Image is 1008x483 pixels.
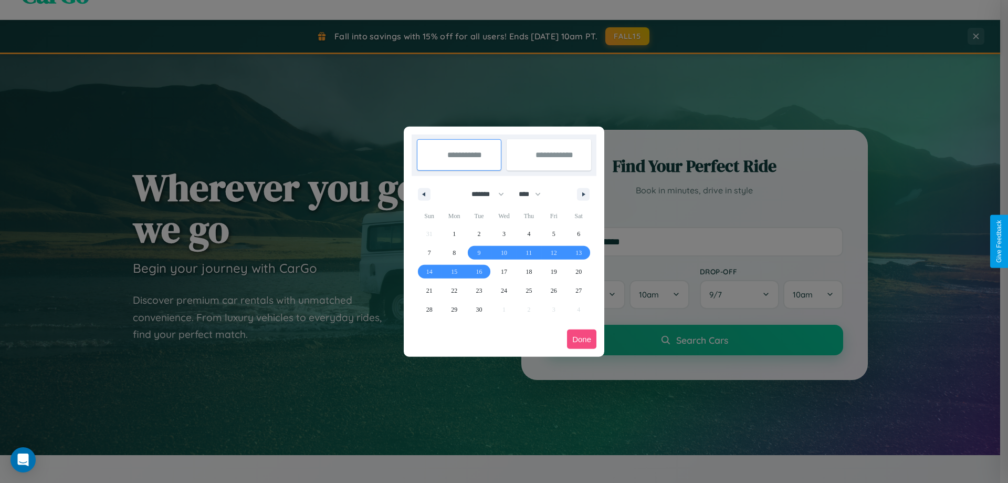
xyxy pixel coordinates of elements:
[476,262,482,281] span: 16
[575,243,582,262] span: 13
[451,262,457,281] span: 15
[541,208,566,224] span: Fri
[442,224,466,243] button: 1
[442,208,466,224] span: Mon
[467,243,491,262] button: 9
[575,262,582,281] span: 20
[566,243,591,262] button: 13
[566,224,591,243] button: 6
[417,208,442,224] span: Sun
[426,300,433,319] span: 28
[567,330,596,349] button: Done
[577,224,580,243] span: 6
[417,243,442,262] button: 7
[426,281,433,300] span: 21
[526,243,532,262] span: 11
[426,262,433,281] span: 14
[541,262,566,281] button: 19
[453,243,456,262] span: 8
[476,281,482,300] span: 23
[467,208,491,224] span: Tue
[442,243,466,262] button: 8
[551,243,557,262] span: 12
[491,208,516,224] span: Wed
[551,262,557,281] span: 19
[453,224,456,243] span: 1
[526,281,532,300] span: 25
[552,224,555,243] span: 5
[476,300,482,319] span: 30
[502,224,506,243] span: 3
[566,262,591,281] button: 20
[442,300,466,319] button: 29
[517,208,541,224] span: Thu
[491,281,516,300] button: 24
[417,300,442,319] button: 28
[491,224,516,243] button: 3
[417,281,442,300] button: 21
[566,208,591,224] span: Sat
[517,243,541,262] button: 11
[478,243,481,262] span: 9
[517,224,541,243] button: 4
[491,262,516,281] button: 17
[428,243,431,262] span: 7
[551,281,557,300] span: 26
[442,281,466,300] button: 22
[10,447,36,472] div: Open Intercom Messenger
[575,281,582,300] span: 27
[566,281,591,300] button: 27
[501,281,507,300] span: 24
[501,262,507,281] span: 17
[527,224,530,243] span: 4
[491,243,516,262] button: 10
[517,262,541,281] button: 18
[526,262,532,281] span: 18
[517,281,541,300] button: 25
[995,220,1003,263] div: Give Feedback
[467,281,491,300] button: 23
[467,300,491,319] button: 30
[478,224,481,243] span: 2
[541,224,566,243] button: 5
[467,224,491,243] button: 2
[442,262,466,281] button: 15
[541,281,566,300] button: 26
[501,243,507,262] span: 10
[467,262,491,281] button: 16
[417,262,442,281] button: 14
[541,243,566,262] button: 12
[451,281,457,300] span: 22
[451,300,457,319] span: 29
